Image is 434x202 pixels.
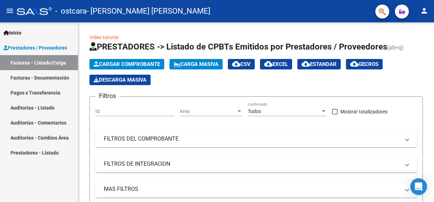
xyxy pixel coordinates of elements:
[3,44,67,52] span: Prestadores / Proveedores
[264,60,273,68] mat-icon: cloud_download
[95,91,120,101] h3: Filtros
[55,3,87,19] span: - ostcara
[350,61,378,67] span: Gecros
[248,109,261,114] span: Todos
[3,29,21,37] span: Inicio
[89,75,151,85] button: Descarga Masiva
[89,35,118,40] a: Video tutorial
[94,77,146,83] span: Descarga Masiva
[302,60,310,68] mat-icon: cloud_download
[346,59,383,69] button: Gecros
[174,61,218,67] span: Carga Masiva
[228,59,255,69] button: CSV
[6,7,14,15] mat-icon: menu
[89,75,151,85] app-download-masive: Descarga masiva de comprobantes (adjuntos)
[89,59,164,69] button: Cargar Comprobante
[420,7,428,15] mat-icon: person
[297,59,341,69] button: Estandar
[387,44,404,51] span: (alt+q)
[260,59,292,69] button: EXCEL
[104,135,400,143] mat-panel-title: FILTROS DEL COMPROBANTE
[232,61,251,67] span: CSV
[87,3,210,19] span: - [PERSON_NAME] [PERSON_NAME]
[95,181,417,197] mat-expansion-panel-header: MAS FILTROS
[350,60,359,68] mat-icon: cloud_download
[104,185,400,193] mat-panel-title: MAS FILTROS
[89,42,387,52] span: PRESTADORES -> Listado de CPBTs Emitidos por Prestadores / Proveedores
[264,61,288,67] span: EXCEL
[104,160,400,168] mat-panel-title: FILTROS DE INTEGRACION
[232,60,240,68] mat-icon: cloud_download
[180,109,236,114] span: Area
[95,156,417,172] mat-expansion-panel-header: FILTROS DE INTEGRACION
[302,61,337,67] span: Estandar
[169,59,223,69] button: Carga Masiva
[95,130,417,147] mat-expansion-panel-header: FILTROS DEL COMPROBANTE
[340,107,388,116] span: Mostrar totalizadores
[94,61,160,67] span: Cargar Comprobante
[410,178,427,195] div: Open Intercom Messenger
